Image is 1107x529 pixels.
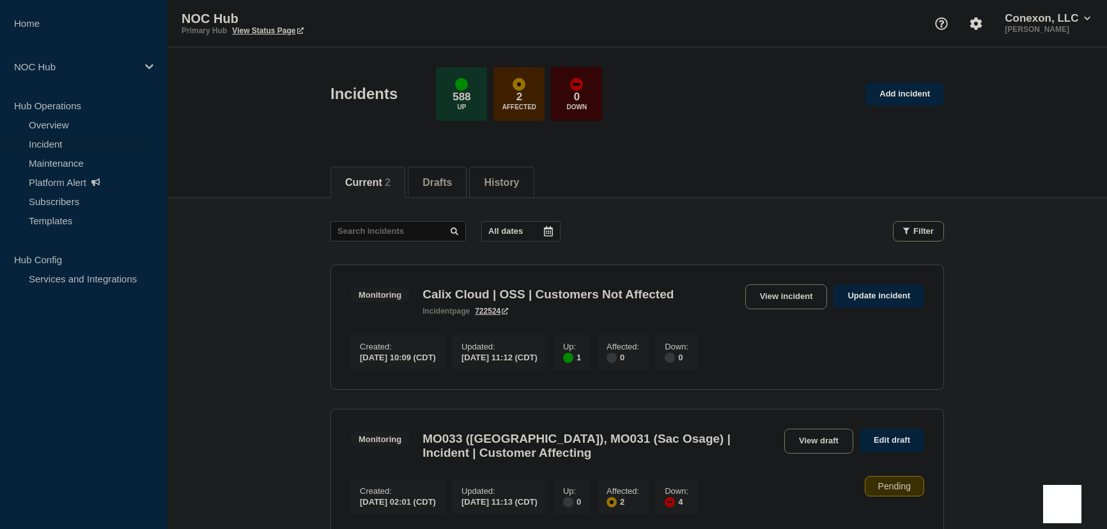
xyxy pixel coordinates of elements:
[422,177,452,188] button: Drafts
[665,342,688,351] p: Down :
[607,486,639,496] p: Affected :
[484,177,519,188] button: History
[607,497,617,507] div: affected
[563,486,581,496] p: Up :
[607,496,639,507] div: 2
[607,353,617,363] div: disabled
[461,496,538,507] div: [DATE] 11:13 (CDT)
[833,284,924,308] a: Update incident
[516,91,522,103] p: 2
[345,177,391,188] button: Current 2
[665,486,688,496] p: Down :
[865,476,924,496] div: Pending
[563,496,581,507] div: 0
[963,10,989,37] button: Account settings
[567,103,587,111] p: Down
[350,432,410,447] span: Monitoring
[422,287,674,302] h3: Calix Cloud | OSS | Customers Not Affected
[350,287,410,302] span: Monitoring
[457,103,466,111] p: Up
[360,351,436,362] div: [DATE] 10:09 (CDT)
[563,351,581,363] div: 1
[928,10,955,37] button: Support
[665,496,688,507] div: 4
[513,78,525,91] div: affected
[475,307,508,316] a: 722524
[14,61,137,72] p: NOC Hub
[182,26,227,35] p: Primary Hub
[360,486,436,496] p: Created :
[182,11,437,26] p: NOC Hub
[461,486,538,496] p: Updated :
[860,429,924,452] a: Edit draft
[502,103,536,111] p: Affected
[563,497,573,507] div: disabled
[570,78,583,91] div: down
[360,496,436,507] div: [DATE] 02:01 (CDT)
[461,342,538,351] p: Updated :
[865,82,944,106] a: Add incident
[1043,485,1081,523] iframe: Help Scout Beacon - Open
[913,226,934,236] span: Filter
[488,226,523,236] p: All dates
[607,342,639,351] p: Affected :
[665,351,688,363] div: 0
[574,91,580,103] p: 0
[607,351,639,363] div: 0
[563,342,581,351] p: Up :
[665,353,675,363] div: disabled
[360,342,436,351] p: Created :
[1002,12,1093,25] button: Conexon, LLC
[745,284,828,309] a: View incident
[232,26,303,35] a: View Status Page
[481,221,561,241] button: All dates
[455,78,468,91] div: up
[784,429,853,454] a: View draft
[461,351,538,362] div: [DATE] 11:12 (CDT)
[330,221,466,241] input: Search incidents
[422,307,452,316] span: incident
[385,177,391,188] span: 2
[453,91,470,103] p: 588
[665,497,675,507] div: down
[563,353,573,363] div: up
[1002,25,1093,34] p: [PERSON_NAME]
[422,432,778,460] h3: MO033 ([GEOGRAPHIC_DATA]), MO031 (Sac Osage) | Incident | Customer Affecting
[893,221,944,241] button: Filter
[422,307,470,316] p: page
[330,85,398,103] h1: Incidents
